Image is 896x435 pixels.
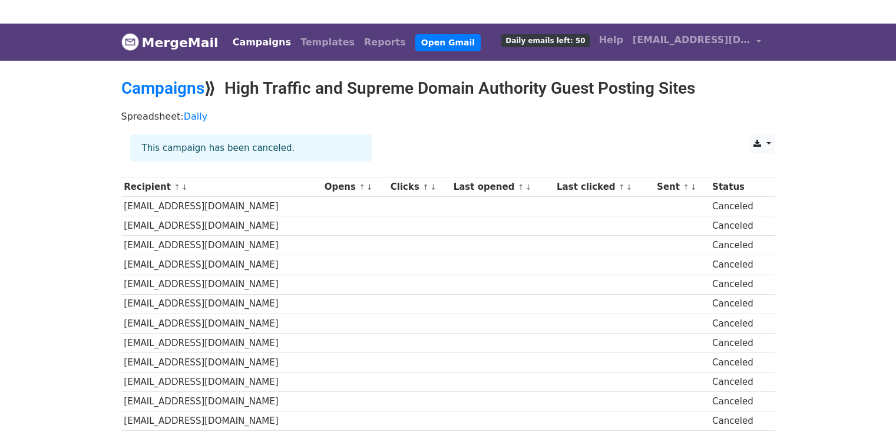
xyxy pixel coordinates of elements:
[121,373,322,392] td: [EMAIL_ADDRESS][DOMAIN_NAME]
[121,78,204,98] a: Campaigns
[121,30,219,55] a: MergeMail
[709,333,768,352] td: Canceled
[121,255,322,275] td: [EMAIL_ADDRESS][DOMAIN_NAME]
[709,294,768,314] td: Canceled
[518,183,524,192] a: ↑
[121,314,322,333] td: [EMAIL_ADDRESS][DOMAIN_NAME]
[422,183,429,192] a: ↑
[709,177,768,197] th: Status
[296,31,359,54] a: Templates
[451,177,554,197] th: Last opened
[121,236,322,255] td: [EMAIL_ADDRESS][DOMAIN_NAME]
[415,34,481,51] a: Open Gmail
[322,177,388,197] th: Opens
[121,197,322,216] td: [EMAIL_ADDRESS][DOMAIN_NAME]
[626,183,633,192] a: ↓
[633,33,750,47] span: [EMAIL_ADDRESS][DOMAIN_NAME]
[709,216,768,236] td: Canceled
[709,275,768,294] td: Canceled
[709,352,768,372] td: Canceled
[359,183,365,192] a: ↑
[181,183,188,192] a: ↓
[121,392,322,411] td: [EMAIL_ADDRESS][DOMAIN_NAME]
[501,34,589,47] span: Daily emails left: 50
[683,183,689,192] a: ↑
[628,28,766,56] a: [EMAIL_ADDRESS][DOMAIN_NAME]
[709,392,768,411] td: Canceled
[174,183,180,192] a: ↑
[709,411,768,431] td: Canceled
[184,111,207,122] a: Daily
[525,183,531,192] a: ↓
[709,314,768,333] td: Canceled
[430,183,437,192] a: ↓
[121,110,775,123] p: Spreadsheet:
[121,411,322,431] td: [EMAIL_ADDRESS][DOMAIN_NAME]
[497,28,594,52] a: Daily emails left: 50
[359,31,411,54] a: Reports
[594,28,628,52] a: Help
[121,275,322,294] td: [EMAIL_ADDRESS][DOMAIN_NAME]
[121,352,322,372] td: [EMAIL_ADDRESS][DOMAIN_NAME]
[388,177,451,197] th: Clicks
[654,177,709,197] th: Sent
[366,183,373,192] a: ↓
[121,216,322,236] td: [EMAIL_ADDRESS][DOMAIN_NAME]
[121,333,322,352] td: [EMAIL_ADDRESS][DOMAIN_NAME]
[709,255,768,275] td: Canceled
[121,294,322,314] td: [EMAIL_ADDRESS][DOMAIN_NAME]
[228,31,296,54] a: Campaigns
[121,78,775,98] h2: ⟫ High Traffic and Supreme Domain Authority Guest Posting Sites
[130,134,372,162] div: This campaign has been canceled.
[709,236,768,255] td: Canceled
[121,33,139,51] img: MergeMail logo
[709,373,768,392] td: Canceled
[690,183,697,192] a: ↓
[619,183,625,192] a: ↑
[121,177,322,197] th: Recipient
[709,197,768,216] td: Canceled
[554,177,654,197] th: Last clicked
